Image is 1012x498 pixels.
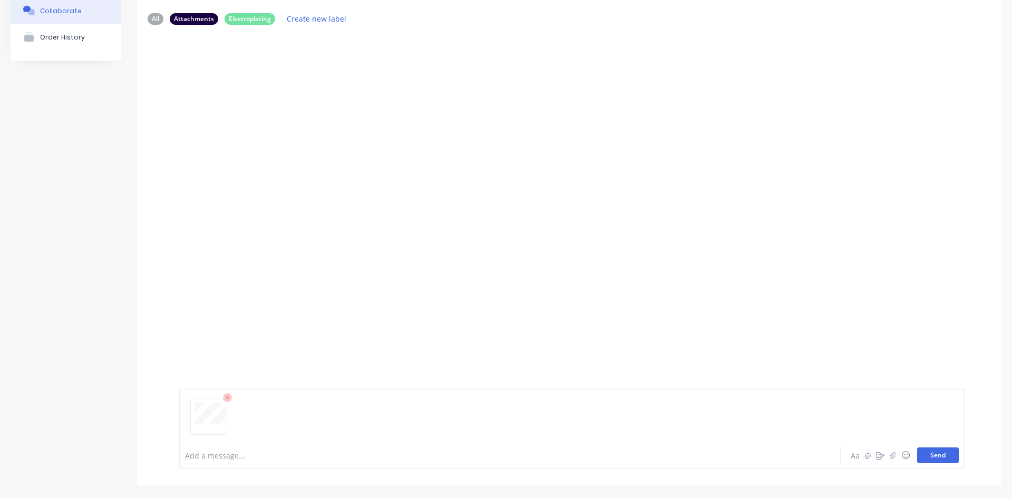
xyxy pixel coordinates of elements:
div: Order History [40,33,85,41]
button: Order History [11,24,121,50]
button: Create new label [281,12,352,26]
div: All [148,13,163,25]
div: Electroplating [225,13,275,25]
div: Attachments [170,13,218,25]
button: ☺ [899,449,912,462]
button: @ [861,449,874,462]
button: Aa [849,449,861,462]
button: Send [917,447,959,463]
div: Collaborate [40,7,82,15]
